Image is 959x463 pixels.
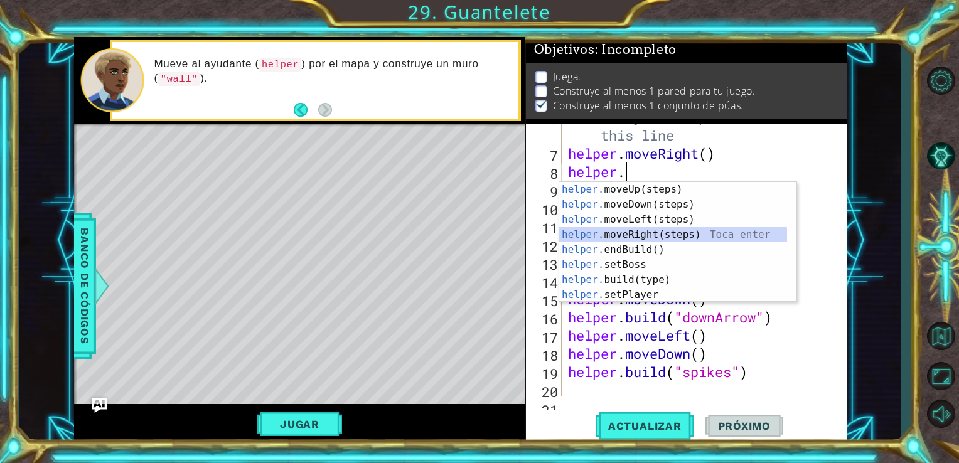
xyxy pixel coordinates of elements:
button: Volver al mapa [923,317,959,354]
span: Objetivos [534,42,677,58]
p: Juega. [553,70,581,83]
span: Actualizar [596,420,694,432]
button: Próximo [705,410,783,442]
button: Opciones de nivel [923,64,959,98]
button: Jugar [257,412,342,436]
div: 18 [528,346,562,365]
button: Maximizar navegador [923,359,959,393]
div: 9 [528,183,562,201]
button: Next [318,103,332,117]
button: Sonido apagado [923,396,959,430]
span: Banco de códigos [75,221,95,351]
div: 10 [528,201,562,219]
div: 19 [528,365,562,383]
button: Pista IA [923,139,959,173]
div: 12 [528,237,562,255]
div: 17 [528,328,562,346]
img: Check mark for checkbox [535,98,548,109]
p: Construye al menos 1 conjunto de púas. [553,98,744,112]
div: 13 [528,255,562,274]
p: Mueve al ayudante ( ) por el mapa y construye un muro ( ). [154,57,510,86]
div: 14 [528,274,562,292]
div: 20 [528,383,562,401]
button: Back [294,103,318,117]
div: 16 [528,310,562,328]
button: Actualizar [596,410,694,442]
span: Próximo [705,420,783,432]
code: helper [259,58,301,72]
div: 15 [528,292,562,310]
div: 7 [528,146,562,164]
div: 11 [528,219,562,237]
button: Ask AI [92,398,107,413]
span: : Incompleto [595,42,677,57]
div: 6 [528,110,562,146]
a: Volver al mapa [923,316,959,357]
div: 21 [528,401,562,419]
div: 8 [528,164,562,183]
p: Construye al menos 1 pared para tu juego. [553,84,756,98]
code: "wall" [158,72,200,86]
